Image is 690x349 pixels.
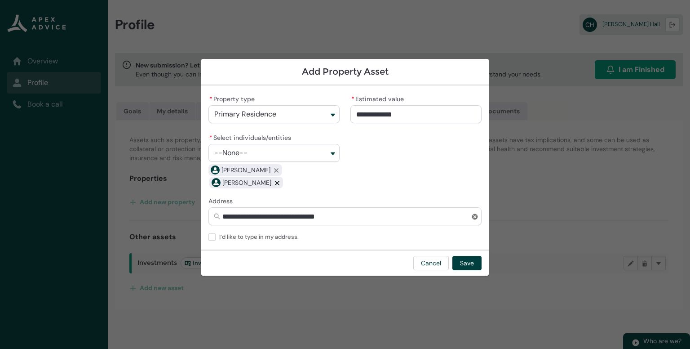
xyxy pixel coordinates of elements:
[221,166,270,175] span: Craig Michael Hall
[214,110,276,118] span: Primary Residence
[350,93,407,103] label: Estimated value
[208,195,236,206] label: Address
[208,93,258,103] label: Property type
[413,256,449,270] button: Cancel
[271,177,283,188] button: Remove Alexis Mcinally
[208,131,295,142] label: Select individuals/entities
[208,66,482,77] h1: Add Property Asset
[214,149,248,157] span: --None--
[209,95,212,103] abbr: required
[209,134,212,142] abbr: required
[208,144,340,162] button: Select individuals/entities
[219,231,302,241] span: I’d like to type in my address.
[452,256,482,270] button: Save
[208,105,340,123] button: Property type
[270,164,282,176] button: Remove Craig Michael Hall
[222,178,271,188] span: Alexis Mcinally
[351,95,354,103] abbr: required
